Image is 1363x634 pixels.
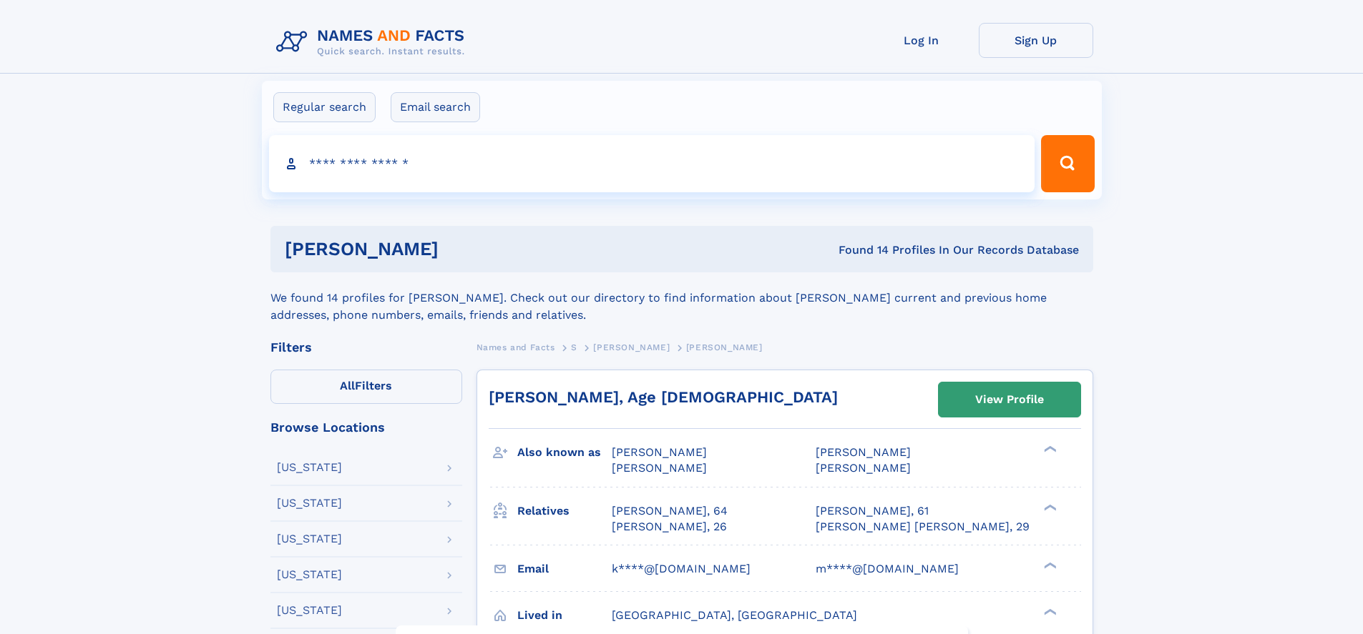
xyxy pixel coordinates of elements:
div: We found 14 profiles for [PERSON_NAME]. Check out our directory to find information about [PERSON... [270,272,1093,324]
span: [PERSON_NAME] [816,461,911,475]
label: Email search [391,92,480,122]
div: View Profile [975,383,1044,416]
span: [PERSON_NAME] [612,461,707,475]
div: ❯ [1040,502,1057,512]
label: Regular search [273,92,376,122]
a: Log In [864,23,979,58]
a: [PERSON_NAME] [593,338,670,356]
h3: Relatives [517,499,612,523]
span: [PERSON_NAME] [612,445,707,459]
div: [US_STATE] [277,533,342,545]
h3: Lived in [517,603,612,628]
a: [PERSON_NAME], Age [DEMOGRAPHIC_DATA] [489,388,838,406]
a: [PERSON_NAME] [PERSON_NAME], 29 [816,519,1030,535]
div: Browse Locations [270,421,462,434]
a: [PERSON_NAME], 64 [612,503,728,519]
a: S [571,338,577,356]
a: View Profile [939,382,1080,417]
div: [US_STATE] [277,605,342,616]
span: S [571,342,577,352]
a: [PERSON_NAME], 26 [612,519,727,535]
span: All [340,379,355,392]
input: search input [269,135,1035,192]
img: Logo Names and Facts [270,23,477,61]
div: [US_STATE] [277,462,342,473]
a: Names and Facts [477,338,555,356]
a: [PERSON_NAME], 61 [816,503,929,519]
h3: Also known as [517,440,612,465]
span: [PERSON_NAME] [816,445,911,459]
span: [GEOGRAPHIC_DATA], [GEOGRAPHIC_DATA] [612,608,857,622]
div: Found 14 Profiles In Our Records Database [638,242,1079,258]
div: Filters [270,341,462,354]
button: Search Button [1041,135,1094,192]
div: [US_STATE] [277,497,342,509]
div: ❯ [1040,560,1057,570]
span: [PERSON_NAME] [686,342,763,352]
div: ❯ [1040,445,1057,454]
a: Sign Up [979,23,1093,58]
h1: [PERSON_NAME] [285,240,639,258]
span: [PERSON_NAME] [593,342,670,352]
div: [US_STATE] [277,569,342,580]
h3: Email [517,557,612,581]
div: ❯ [1040,607,1057,616]
label: Filters [270,370,462,404]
